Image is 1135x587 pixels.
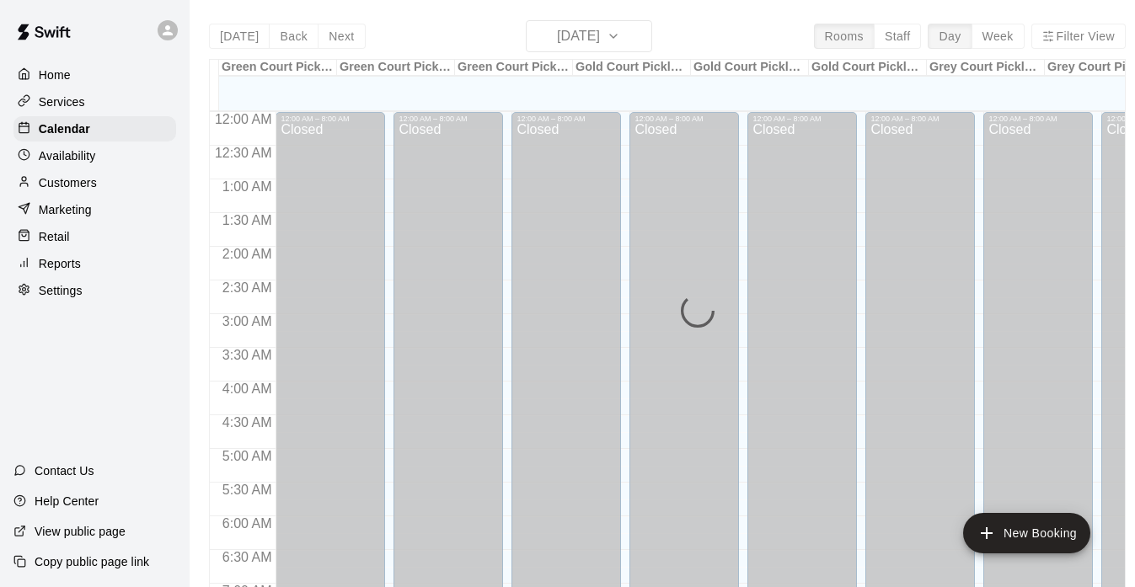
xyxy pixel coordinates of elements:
span: 4:00 AM [218,382,276,396]
span: 6:00 AM [218,516,276,531]
div: Gold Court Pickleball #1 [573,60,691,76]
p: Customers [39,174,97,191]
p: Copy public page link [35,553,149,570]
a: Services [13,89,176,115]
p: Help Center [35,493,99,510]
span: 3:30 AM [218,348,276,362]
div: 12:00 AM – 8:00 AM [870,115,970,123]
div: 12:00 AM – 8:00 AM [399,115,498,123]
a: Retail [13,224,176,249]
div: Green Court Pickleball #1 [219,60,337,76]
div: 12:00 AM – 8:00 AM [752,115,852,123]
span: 6:30 AM [218,550,276,564]
span: 12:30 AM [211,146,276,160]
p: Reports [39,255,81,272]
p: Marketing [39,201,92,218]
div: Grey Court Pickleball #1 [927,60,1045,76]
p: Home [39,67,71,83]
p: Retail [39,228,70,245]
p: Services [39,93,85,110]
div: Green Court Pickleball #3 [455,60,573,76]
p: Calendar [39,120,90,137]
div: 12:00 AM – 8:00 AM [634,115,734,123]
p: Availability [39,147,96,164]
div: 12:00 AM – 8:00 AM [517,115,616,123]
div: 12:00 AM – 8:00 AM [281,115,380,123]
div: 12:00 AM – 8:00 AM [988,115,1088,123]
p: Settings [39,282,83,299]
div: Green Court Pickleball #2 [337,60,455,76]
a: Marketing [13,197,176,222]
div: Gold Court Pickleball #3 [809,60,927,76]
p: Contact Us [35,462,94,479]
span: 1:00 AM [218,179,276,194]
a: Availability [13,143,176,168]
span: 5:30 AM [218,483,276,497]
span: 4:30 AM [218,415,276,430]
div: Gold Court Pickleball #2 [691,60,809,76]
span: 2:30 AM [218,280,276,295]
span: 12:00 AM [211,112,276,126]
span: 3:00 AM [218,314,276,328]
a: Customers [13,170,176,195]
p: View public page [35,523,126,540]
button: add [963,513,1090,553]
span: 5:00 AM [218,449,276,463]
a: Calendar [13,116,176,141]
a: Settings [13,278,176,303]
a: Reports [13,251,176,276]
span: 2:00 AM [218,247,276,261]
span: 1:30 AM [218,213,276,227]
a: Home [13,62,176,88]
